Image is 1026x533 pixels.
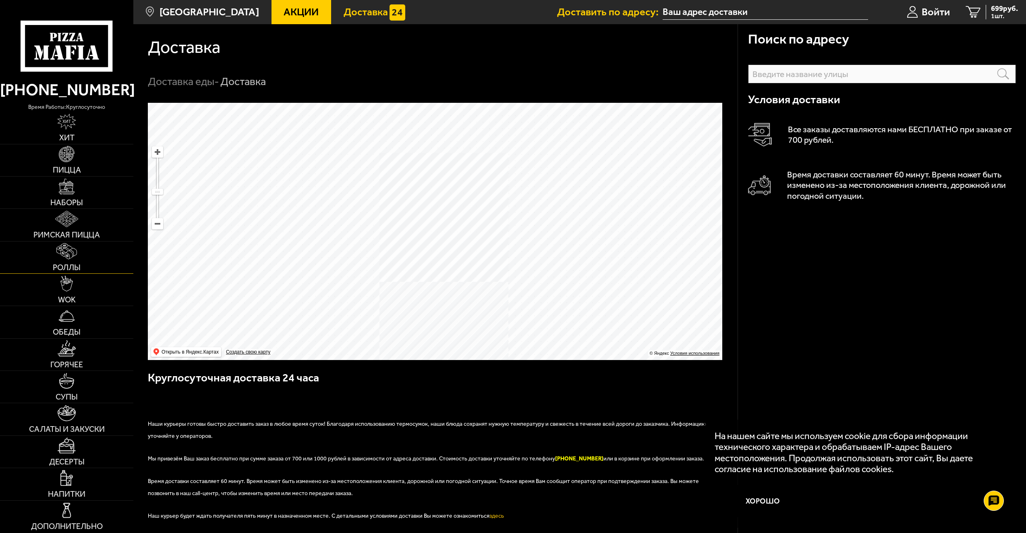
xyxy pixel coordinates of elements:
[715,485,811,517] button: Хорошо
[31,523,103,531] span: Дополнительно
[148,75,219,88] a: Доставка еды-
[148,478,699,497] span: Время доставки составляет 60 минут. Время может быть изменено из-за местоположения клиента, дорож...
[715,431,996,475] p: На нашем сайте мы используем cookie для сбора информации технического характера и обрабатываем IP...
[991,5,1018,12] span: 699 руб.
[58,296,76,304] span: WOK
[148,39,220,56] h1: Доставка
[991,13,1018,19] span: 1 шт.
[50,361,83,369] span: Горячее
[50,199,83,207] span: Наборы
[650,351,669,356] ymaps: © Яндекс
[390,4,406,21] img: 15daf4d41897b9f0e9f617042186c801.svg
[748,175,771,195] img: Автомобиль доставки
[220,75,266,88] div: Доставка
[151,347,221,357] ymaps: Открыть в Яндекс.Картах
[670,351,719,356] a: Условия использования
[555,455,603,462] b: [PHONE_NUMBER]
[922,7,950,17] span: Войти
[224,349,272,355] a: Создать свою карту
[663,5,868,20] input: Ваш адрес доставки
[49,458,85,466] span: Десерты
[788,124,1016,146] p: Все заказы доставляются нами БЕСПЛАТНО при заказе от 700 рублей.
[557,7,663,17] span: Доставить по адресу:
[748,65,1016,83] input: Введите название улицы
[48,490,85,498] span: Напитки
[148,370,723,396] h3: Круглосуточная доставка 24 часа
[162,347,219,357] ymaps: Открыть в Яндекс.Картах
[29,425,105,433] span: Салаты и закуски
[148,455,704,462] span: Мы привезём Ваш заказ бесплатно при сумме заказа от 700 или 1000 рублей в зависимости от адреса д...
[160,7,259,17] span: [GEOGRAPHIC_DATA]
[787,169,1016,202] p: Время доставки составляет 60 минут. Время может быть изменено из-за местоположения клиента, дорож...
[489,512,504,519] a: здесь
[748,123,772,147] img: Оплата доставки
[53,264,81,272] span: Роллы
[53,166,81,174] span: Пицца
[148,421,706,439] span: Наши курьеры готовы быстро доставить заказ в любое время суток! Благодаря использованию термосумо...
[284,7,319,17] span: Акции
[33,231,100,239] span: Римская пицца
[148,512,505,519] span: Наш курьер будет ждать получателя пять минут в назначенном месте. С детальными условиями доставки...
[53,328,81,336] span: Обеды
[748,94,1016,105] h3: Условия доставки
[748,32,849,46] h3: Поиск по адресу
[344,7,388,17] span: Доставка
[59,134,75,142] span: Хит
[56,393,78,401] span: Супы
